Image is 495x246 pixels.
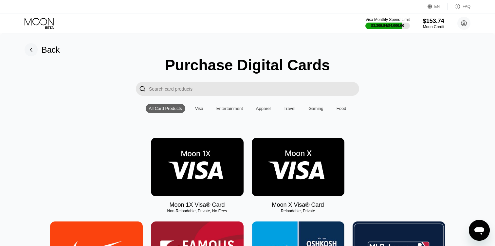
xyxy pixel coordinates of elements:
[253,104,274,113] div: Apparel
[469,220,490,241] iframe: Кнопка, открывающая окно обмена сообщениями; идет разговор
[281,104,299,113] div: Travel
[139,85,146,93] div: 
[434,4,440,9] div: EN
[423,25,444,29] div: Moon Credit
[337,106,346,111] div: Food
[423,18,444,25] div: $153.74
[371,24,404,27] div: $3,309.84 / $4,000.00
[305,104,327,113] div: Gaming
[272,202,324,208] div: Moon X Visa® Card
[423,18,444,29] div: $153.74Moon Credit
[365,17,410,29] div: Visa Monthly Spend Limit$3,309.84/$4,000.00
[365,17,410,22] div: Visa Monthly Spend Limit
[195,106,203,111] div: Visa
[165,56,330,74] div: Purchase Digital Cards
[192,104,207,113] div: Visa
[146,104,185,113] div: All Card Products
[448,3,470,10] div: FAQ
[428,3,448,10] div: EN
[42,45,60,55] div: Back
[136,82,149,96] div: 
[308,106,323,111] div: Gaming
[463,4,470,9] div: FAQ
[333,104,350,113] div: Food
[149,106,182,111] div: All Card Products
[149,82,359,96] input: Search card products
[213,104,246,113] div: Entertainment
[151,209,244,213] div: Non-Reloadable, Private, No Fees
[256,106,271,111] div: Apparel
[252,209,344,213] div: Reloadable, Private
[169,202,225,208] div: Moon 1X Visa® Card
[284,106,296,111] div: Travel
[25,43,60,56] div: Back
[216,106,243,111] div: Entertainment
